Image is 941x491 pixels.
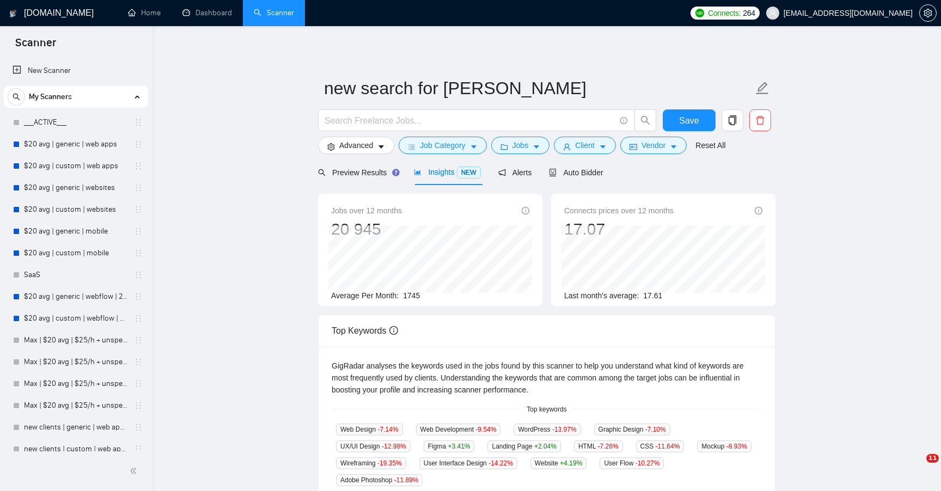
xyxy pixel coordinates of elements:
[598,443,619,450] span: -7.28 %
[552,426,577,433] span: -13.97 %
[24,308,127,329] a: $20 avg | custom | webflow | 24/02
[331,205,402,217] span: Jobs over 12 months
[24,329,127,351] a: Max | $20 avg | $25/h + unspec b. | generic | websites
[749,109,771,131] button: delete
[24,286,127,308] a: $20 avg | generic | webflow | 24/02
[926,454,939,463] span: 11
[4,60,148,82] li: New Scanner
[498,169,506,176] span: notification
[24,112,127,133] a: ___ACTIVE___
[488,459,513,467] span: -14.22 %
[534,443,557,450] span: +2.04 %
[904,454,930,480] iframe: Intercom live chat
[920,9,936,17] span: setting
[134,379,143,388] span: holder
[336,457,406,469] span: Wireframing
[13,60,139,82] a: New Scanner
[755,207,762,214] span: info-circle
[24,133,127,155] a: $20 avg | generic | web apps
[636,440,685,452] span: CSS
[134,227,143,236] span: holder
[318,168,396,177] span: Preview Results
[599,143,607,151] span: caret-down
[491,137,550,154] button: folderJobscaret-down
[620,137,687,154] button: idcardVendorcaret-down
[919,9,937,17] a: setting
[318,137,394,154] button: settingAdvancedcaret-down
[332,360,762,396] div: GigRadar analyses the keywords used in the jobs found by this scanner to help you understand what...
[500,143,508,151] span: folder
[656,443,680,450] span: -11.64 %
[560,459,582,467] span: +4.19 %
[743,7,755,19] span: 264
[722,109,743,131] button: copy
[130,465,140,476] span: double-left
[325,114,615,127] input: Search Freelance Jobs...
[564,205,674,217] span: Connects prices over 12 months
[722,115,743,125] span: copy
[448,443,470,450] span: +3.41 %
[600,457,664,469] span: User Flow
[331,219,402,240] div: 20 945
[498,168,532,177] span: Alerts
[24,373,127,395] a: Max | $20 avg | $25/h + unspec b. | generic | web apps
[318,169,326,176] span: search
[419,457,517,469] span: User Interface Design
[24,416,127,438] a: new clients | generic | web apps
[645,426,666,433] span: -7.10 %
[679,114,699,127] span: Save
[128,8,161,17] a: homeHome
[549,169,557,176] span: robot
[575,139,595,151] span: Client
[336,440,411,452] span: UX/UI Design
[389,326,398,335] span: info-circle
[327,143,335,151] span: setting
[394,476,419,484] span: -11.89 %
[670,143,677,151] span: caret-down
[7,35,65,58] span: Scanner
[564,291,639,300] span: Last month's average:
[8,93,25,101] span: search
[755,81,769,95] span: edit
[420,139,465,151] span: Job Category
[634,109,656,131] button: search
[134,423,143,432] span: holder
[512,139,529,151] span: Jobs
[377,143,385,151] span: caret-down
[708,7,741,19] span: Connects:
[549,168,603,177] span: Auto Bidder
[530,457,587,469] span: Website
[331,291,399,300] span: Average Per Month:
[24,438,127,460] a: new clients | custom | web apps
[24,177,127,199] a: $20 avg | generic | websites
[695,9,704,17] img: upwork-logo.png
[391,168,401,177] div: Tooltip anchor
[554,137,616,154] button: userClientcaret-down
[416,424,501,435] span: Web Development
[134,140,143,149] span: holder
[134,401,143,410] span: holder
[134,292,143,301] span: holder
[134,249,143,257] span: holder
[635,115,656,125] span: search
[457,167,481,179] span: NEW
[726,443,747,450] span: -8.93 %
[564,219,674,240] div: 17.07
[403,291,420,300] span: 1745
[620,117,627,124] span: info-circle
[594,424,670,435] span: Graphic Design
[254,8,294,17] a: searchScanner
[663,109,716,131] button: Save
[563,143,571,151] span: user
[533,143,540,151] span: caret-down
[8,88,25,106] button: search
[24,395,127,416] a: Max | $20 avg | $25/h + unspec b. | custom | web apps
[697,440,751,452] span: Mockup
[382,443,406,450] span: -12.98 %
[134,183,143,192] span: holder
[134,358,143,366] span: holder
[336,424,403,435] span: Web Design
[134,445,143,453] span: holder
[769,9,777,17] span: user
[24,220,127,242] a: $20 avg | generic | mobile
